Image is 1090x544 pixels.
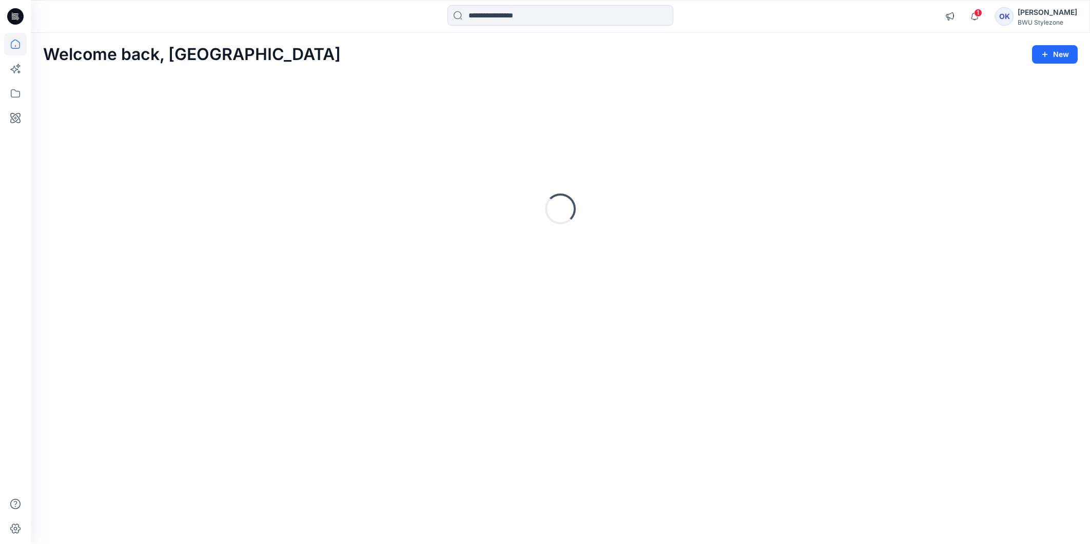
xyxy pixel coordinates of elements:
button: New [1032,45,1078,64]
div: BWU Stylezone [1018,18,1077,26]
div: [PERSON_NAME] [1018,6,1077,18]
h2: Welcome back, [GEOGRAPHIC_DATA] [43,45,341,64]
div: OK [995,7,1014,26]
span: 1 [974,9,982,17]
